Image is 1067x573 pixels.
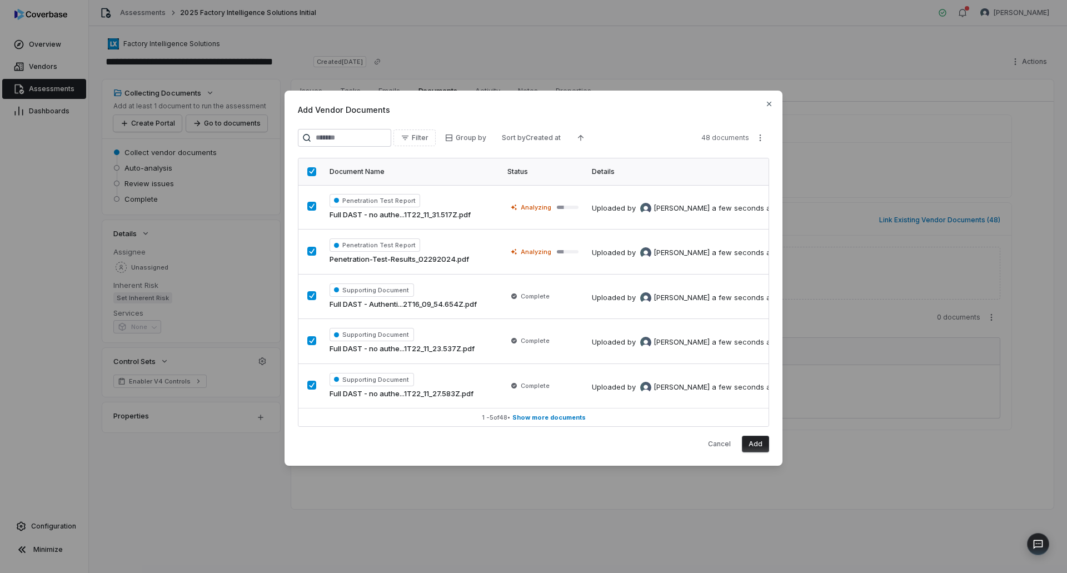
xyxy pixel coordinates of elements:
img: Melanie Lorent avatar [640,247,651,258]
div: Uploaded [592,203,780,214]
div: by [627,292,710,303]
span: [PERSON_NAME] [654,337,710,348]
span: Filter [412,133,428,142]
span: Full DAST - no authe...1T22_11_31.517Z.pdf [330,210,471,221]
img: Melanie Lorent avatar [640,337,651,348]
div: by [627,203,710,214]
span: Complete [521,381,550,390]
span: Show more documents [512,413,586,422]
img: Melanie Lorent avatar [640,382,651,393]
span: 48 documents [701,133,749,142]
span: Penetration Test Report [330,238,420,252]
div: by [627,382,710,393]
div: by [627,247,710,258]
button: 1 -5of48• Show more documents [298,408,769,426]
div: Uploaded [592,337,780,348]
div: a few seconds ago [712,337,780,348]
button: Cancel [701,436,737,452]
button: Filter [393,129,436,146]
div: Uploaded [592,382,780,393]
span: [PERSON_NAME] [654,292,710,303]
span: Analyzing [521,203,551,212]
span: Supporting Document [330,283,414,297]
span: Add Vendor Documents [298,104,769,116]
div: a few seconds ago [712,247,780,258]
div: a few seconds ago [712,382,780,393]
span: [PERSON_NAME] [654,203,710,214]
span: Penetration Test Report [330,194,420,207]
span: [PERSON_NAME] [654,247,710,258]
button: Ascending [570,129,592,146]
span: Complete [521,292,550,301]
span: Full DAST - no authe...1T22_11_23.537Z.pdf [330,343,475,355]
div: a few seconds ago [712,292,780,303]
span: Full DAST - Authenti...2T16_09_54.654Z.pdf [330,299,477,310]
img: Melanie Lorent avatar [640,203,651,214]
button: More actions [751,129,769,146]
span: Penetration-Test-Results_02292024.pdf [330,254,469,265]
img: Melanie Lorent avatar [640,292,651,303]
div: Uploaded [592,247,780,258]
div: a few seconds ago [712,203,780,214]
span: Analyzing [521,247,551,256]
svg: Ascending [576,133,585,142]
div: Document Name [330,167,494,176]
span: Supporting Document [330,373,414,386]
button: Add [742,436,769,452]
button: Group by [438,129,493,146]
button: Sort byCreated at [495,129,567,146]
span: [PERSON_NAME] [654,382,710,393]
span: Full DAST - no authe...1T22_11_27.583Z.pdf [330,388,473,400]
div: Uploaded [592,292,780,303]
span: Complete [521,336,550,345]
span: Supporting Document [330,328,414,341]
div: by [627,337,710,348]
div: Details [592,167,782,176]
div: Status [507,167,579,176]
